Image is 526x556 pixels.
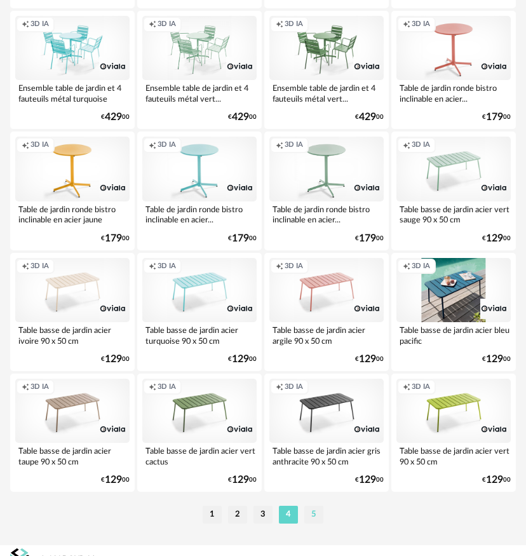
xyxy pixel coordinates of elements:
[30,262,49,271] span: 3D IA
[264,253,389,371] a: Creation icon 3D IA Table basse de jardin acier argile 90 x 50 cm €12900
[269,322,384,348] div: Table basse de jardin acier argile 90 x 50 cm
[105,476,122,484] span: 129
[232,113,249,121] span: 429
[482,476,511,484] div: € 00
[232,234,249,243] span: 179
[22,20,29,29] span: Creation icon
[158,262,176,271] span: 3D IA
[105,355,122,363] span: 129
[269,201,384,227] div: Table de jardin ronde bistro inclinable en acier...
[403,262,410,271] span: Creation icon
[10,11,135,129] a: Creation icon 3D IA Ensemble table de jardin et 4 fauteuils métal turquoise €42900
[158,140,176,150] span: 3D IA
[269,443,384,468] div: Table basse de jardin acier gris anthracite 90 x 50 cm
[101,234,130,243] div: € 00
[228,234,257,243] div: € 00
[101,476,130,484] div: € 00
[396,80,511,105] div: Table de jardin ronde bistro inclinable en acier...
[232,476,249,484] span: 129
[403,20,410,29] span: Creation icon
[276,140,283,150] span: Creation icon
[412,20,430,29] span: 3D IA
[10,253,135,371] a: Creation icon 3D IA Table basse de jardin acier ivoire 90 x 50 cm €12900
[359,355,376,363] span: 129
[142,322,257,348] div: Table basse de jardin acier turquoise 90 x 50 cm
[149,383,156,392] span: Creation icon
[285,262,303,271] span: 3D IA
[101,355,130,363] div: € 00
[149,140,156,150] span: Creation icon
[30,140,49,150] span: 3D IA
[15,80,130,105] div: Ensemble table de jardin et 4 fauteuils métal turquoise
[396,322,511,348] div: Table basse de jardin acier bleu pacific
[22,262,29,271] span: Creation icon
[101,113,130,121] div: € 00
[486,476,503,484] span: 129
[142,80,257,105] div: Ensemble table de jardin et 4 fauteuils métal vert...
[228,355,257,363] div: € 00
[391,374,516,492] a: Creation icon 3D IA Table basse de jardin acier vert 90 x 50 cm €12900
[10,374,135,492] a: Creation icon 3D IA Table basse de jardin acier taupe 90 x 50 cm €12900
[359,234,376,243] span: 179
[359,113,376,121] span: 429
[396,443,511,468] div: Table basse de jardin acier vert 90 x 50 cm
[15,322,130,348] div: Table basse de jardin acier ivoire 90 x 50 cm
[264,374,389,492] a: Creation icon 3D IA Table basse de jardin acier gris anthracite 90 x 50 cm €12900
[10,132,135,250] a: Creation icon 3D IA Table de jardin ronde bistro inclinable en acier jaune €17900
[142,443,257,468] div: Table basse de jardin acier vert cactus
[355,234,384,243] div: € 00
[149,262,156,271] span: Creation icon
[355,113,384,121] div: € 00
[391,253,516,371] a: Creation icon 3D IA Table basse de jardin acier bleu pacific €12900
[158,383,176,392] span: 3D IA
[285,20,303,29] span: 3D IA
[412,383,430,392] span: 3D IA
[304,506,323,524] li: 5
[276,383,283,392] span: Creation icon
[391,11,516,129] a: Creation icon 3D IA Table de jardin ronde bistro inclinable en acier... €17900
[253,506,273,524] li: 3
[285,383,303,392] span: 3D IA
[486,113,503,121] span: 179
[228,113,257,121] div: € 00
[137,374,262,492] a: Creation icon 3D IA Table basse de jardin acier vert cactus €12900
[285,140,303,150] span: 3D IA
[149,20,156,29] span: Creation icon
[22,140,29,150] span: Creation icon
[30,383,49,392] span: 3D IA
[412,262,430,271] span: 3D IA
[355,355,384,363] div: € 00
[15,201,130,227] div: Table de jardin ronde bistro inclinable en acier jaune
[482,113,511,121] div: € 00
[203,506,222,524] li: 1
[391,132,516,250] a: Creation icon 3D IA Table basse de jardin acier vert sauge 90 x 50 cm €12900
[137,132,262,250] a: Creation icon 3D IA Table de jardin ronde bistro inclinable en acier... €17900
[228,476,257,484] div: € 00
[276,262,283,271] span: Creation icon
[482,234,511,243] div: € 00
[403,383,410,392] span: Creation icon
[396,201,511,227] div: Table basse de jardin acier vert sauge 90 x 50 cm
[276,20,283,29] span: Creation icon
[228,506,247,524] li: 2
[412,140,430,150] span: 3D IA
[22,383,29,392] span: Creation icon
[403,140,410,150] span: Creation icon
[232,355,249,363] span: 129
[158,20,176,29] span: 3D IA
[105,234,122,243] span: 179
[15,443,130,468] div: Table basse de jardin acier taupe 90 x 50 cm
[137,253,262,371] a: Creation icon 3D IA Table basse de jardin acier turquoise 90 x 50 cm €12900
[279,506,298,524] li: 4
[264,11,389,129] a: Creation icon 3D IA Ensemble table de jardin et 4 fauteuils métal vert... €42900
[105,113,122,121] span: 429
[486,355,503,363] span: 129
[355,476,384,484] div: € 00
[269,80,384,105] div: Ensemble table de jardin et 4 fauteuils métal vert...
[30,20,49,29] span: 3D IA
[142,201,257,227] div: Table de jardin ronde bistro inclinable en acier...
[486,234,503,243] span: 129
[137,11,262,129] a: Creation icon 3D IA Ensemble table de jardin et 4 fauteuils métal vert... €42900
[359,476,376,484] span: 129
[264,132,389,250] a: Creation icon 3D IA Table de jardin ronde bistro inclinable en acier... €17900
